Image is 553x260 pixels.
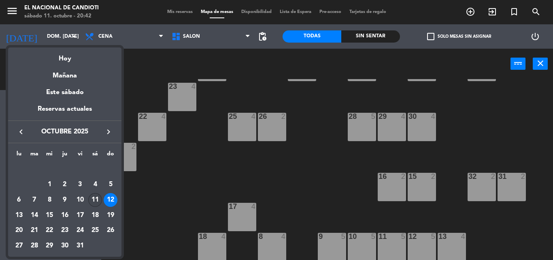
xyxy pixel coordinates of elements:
[11,238,27,254] td: 27 de octubre de 2025
[88,208,103,223] td: 18 de octubre de 2025
[42,208,57,223] td: 15 de octubre de 2025
[11,223,27,239] td: 20 de octubre de 2025
[11,162,118,177] td: OCT.
[42,238,57,254] td: 29 de octubre de 2025
[12,193,26,207] div: 6
[28,208,41,222] div: 14
[42,223,57,239] td: 22 de octubre de 2025
[28,223,41,237] div: 21
[104,127,113,137] i: keyboard_arrow_right
[57,208,72,223] td: 16 de octubre de 2025
[42,177,57,193] td: 1 de octubre de 2025
[11,208,27,223] td: 13 de octubre de 2025
[28,127,101,137] span: octubre 2025
[88,223,102,237] div: 25
[14,127,28,137] button: keyboard_arrow_left
[8,104,121,120] div: Reservas actuales
[8,47,121,64] div: Hoy
[57,238,72,254] td: 30 de octubre de 2025
[8,81,121,104] div: Este sábado
[73,208,87,222] div: 17
[73,178,87,191] div: 3
[43,178,56,191] div: 1
[72,208,88,223] td: 17 de octubre de 2025
[11,149,27,162] th: lunes
[73,223,87,237] div: 24
[57,223,72,239] td: 23 de octubre de 2025
[88,149,103,162] th: sábado
[58,193,72,207] div: 9
[43,193,56,207] div: 8
[72,192,88,208] td: 10 de octubre de 2025
[8,64,121,81] div: Mañana
[104,223,117,237] div: 26
[57,192,72,208] td: 9 de octubre de 2025
[27,149,42,162] th: martes
[57,177,72,193] td: 2 de octubre de 2025
[103,208,118,223] td: 19 de octubre de 2025
[101,127,116,137] button: keyboard_arrow_right
[28,193,41,207] div: 7
[88,178,102,191] div: 4
[42,149,57,162] th: miércoles
[88,223,103,239] td: 25 de octubre de 2025
[103,149,118,162] th: domingo
[72,149,88,162] th: viernes
[72,238,88,254] td: 31 de octubre de 2025
[88,192,103,208] td: 11 de octubre de 2025
[12,239,26,253] div: 27
[43,223,56,237] div: 22
[12,223,26,237] div: 20
[104,193,117,207] div: 12
[28,239,41,253] div: 28
[103,177,118,193] td: 5 de octubre de 2025
[72,223,88,239] td: 24 de octubre de 2025
[16,127,26,137] i: keyboard_arrow_left
[27,238,42,254] td: 28 de octubre de 2025
[104,208,117,222] div: 19
[43,239,56,253] div: 29
[58,239,72,253] div: 30
[88,208,102,222] div: 18
[88,177,103,193] td: 4 de octubre de 2025
[58,208,72,222] div: 16
[103,223,118,239] td: 26 de octubre de 2025
[72,177,88,193] td: 3 de octubre de 2025
[58,178,72,191] div: 2
[58,223,72,237] div: 23
[73,239,87,253] div: 31
[27,208,42,223] td: 14 de octubre de 2025
[88,193,102,207] div: 11
[73,193,87,207] div: 10
[104,178,117,191] div: 5
[12,208,26,222] div: 13
[27,192,42,208] td: 7 de octubre de 2025
[42,192,57,208] td: 8 de octubre de 2025
[57,149,72,162] th: jueves
[43,208,56,222] div: 15
[11,192,27,208] td: 6 de octubre de 2025
[27,223,42,239] td: 21 de octubre de 2025
[103,192,118,208] td: 12 de octubre de 2025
